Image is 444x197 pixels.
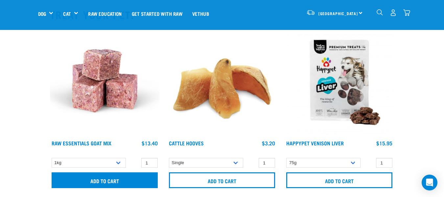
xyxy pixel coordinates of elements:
[422,175,437,190] div: Open Intercom Messenger
[83,0,127,27] a: Raw Education
[318,12,358,14] span: [GEOGRAPHIC_DATA]
[403,9,410,16] img: home-icon@2x.png
[259,158,275,168] input: 1
[286,172,392,188] input: Add to cart
[187,0,214,27] a: Vethub
[376,158,392,168] input: 1
[285,26,394,135] img: Happypet_Venison-liver_70g.1.jpg
[141,158,158,168] input: 1
[306,10,315,15] img: van-moving.png
[63,10,71,17] a: Cat
[169,172,275,188] input: Add to cart
[376,140,392,146] div: $15.95
[377,9,383,15] img: home-icon-1@2x.png
[142,140,158,146] div: $13.40
[52,172,158,188] input: Add to cart
[52,141,111,144] a: Raw Essentials Goat Mix
[390,9,397,16] img: user.png
[50,26,159,135] img: Goat-MIx_38448.jpg
[38,10,46,17] a: Dog
[127,0,187,27] a: Get started with Raw
[167,26,277,135] img: Cattle_Hooves.jpg
[286,141,344,144] a: Happypet Venison Liver
[169,141,204,144] a: Cattle Hooves
[262,140,275,146] div: $3.20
